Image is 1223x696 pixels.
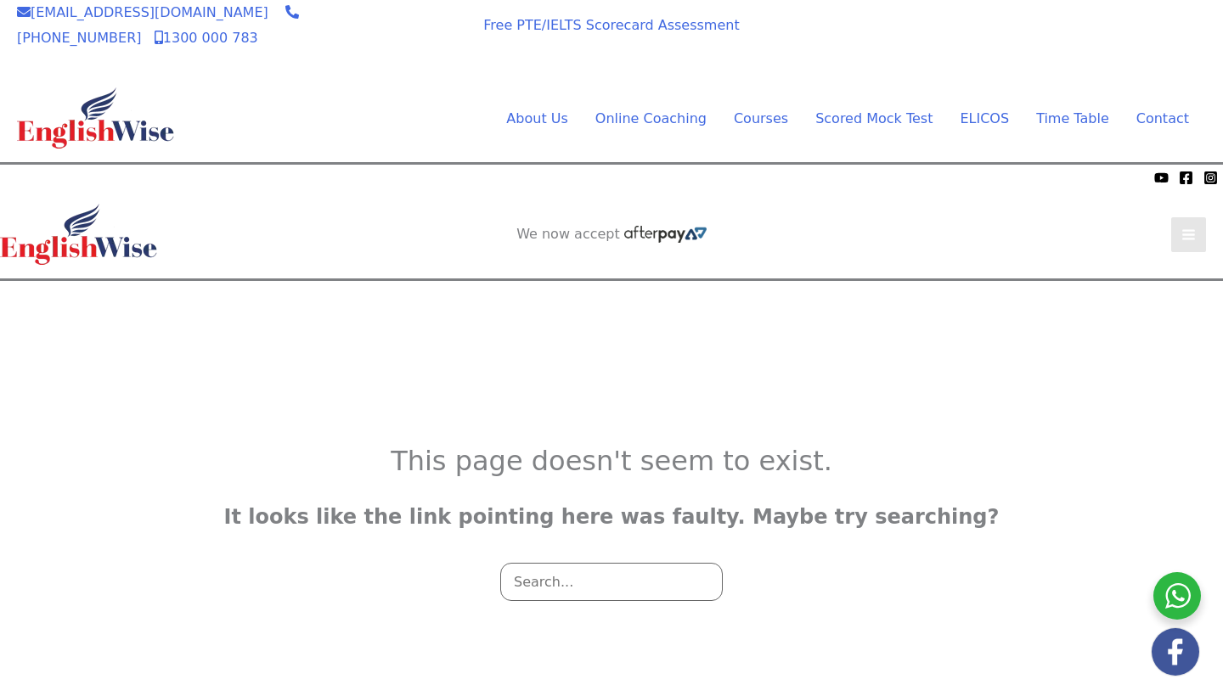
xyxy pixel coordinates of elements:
a: Scored Mock TestMenu Toggle [802,106,946,132]
img: Afterpay-Logo [624,226,707,243]
span: ELICOS [960,110,1009,126]
aside: Header Widget 1 [463,281,760,336]
a: CoursesMenu Toggle [720,106,802,132]
a: 1300 000 783 [155,30,258,46]
input: Search [730,580,769,627]
a: [EMAIL_ADDRESS][DOMAIN_NAME] [17,4,268,20]
a: About UsMenu Toggle [493,106,581,132]
span: Contact [1136,110,1189,126]
a: Facebook [1179,171,1193,185]
a: Instagram [1203,171,1218,185]
a: Time TableMenu Toggle [1023,106,1123,132]
nav: Site Navigation: Main Menu [465,106,1189,132]
a: [PHONE_NUMBER] [17,4,299,46]
a: Contact [1123,106,1189,132]
img: white-facebook.png [1152,628,1199,676]
span: Courses [734,110,788,126]
span: Scored Mock Test [815,110,933,126]
aside: Header Widget 2 [508,226,715,244]
div: It looks like the link pointing here was faulty. Maybe try searching? [17,498,1206,536]
a: AI SCORED PTE SOFTWARE REGISTER FOR FREE SOFTWARE TRIAL [927,23,1189,57]
span: We now accept [354,12,441,46]
img: cropped-ew-logo [17,87,174,149]
img: Afterpay-Logo [375,49,421,59]
a: ELICOS [946,106,1023,132]
h1: This page doesn't seem to exist. [17,445,1206,477]
aside: Header Widget 1 [909,9,1206,65]
a: Online CoachingMenu Toggle [582,106,720,132]
a: YouTube [1154,171,1169,185]
a: Free PTE/IELTS Scorecard Assessment [483,17,739,33]
a: AI SCORED PTE SOFTWARE REGISTER FOR FREE SOFTWARE TRIAL [481,295,743,328]
span: Online Coaching [595,110,707,126]
img: Afterpay-Logo [103,173,149,182]
span: Time Table [1036,110,1109,126]
span: We now accept [516,226,620,243]
span: About Us [506,110,567,126]
span: We now accept [8,169,99,186]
